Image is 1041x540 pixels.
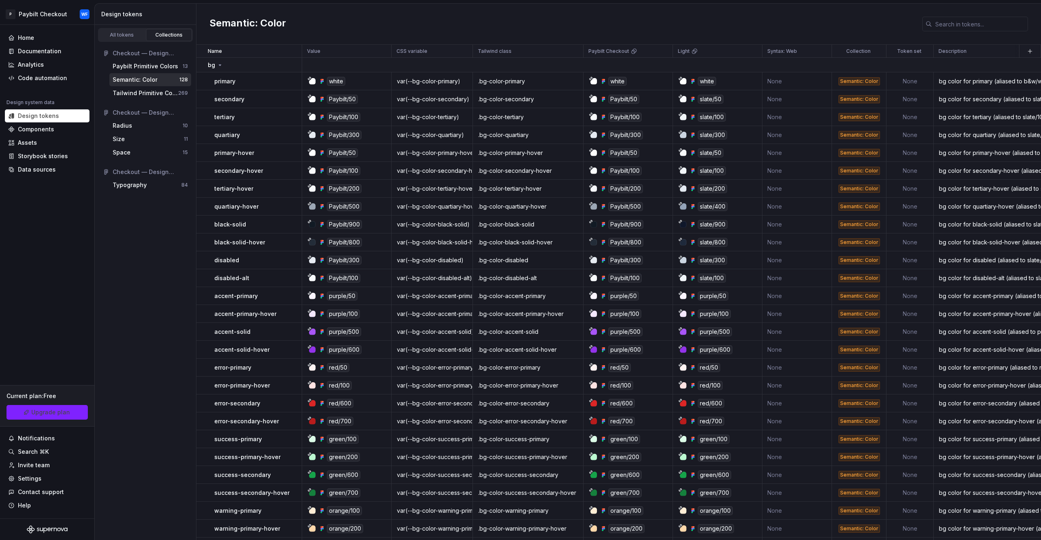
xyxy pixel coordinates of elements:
[762,377,832,394] td: None
[473,185,583,193] div: .bg-color-tertiary-hover
[18,139,37,147] div: Assets
[698,256,727,265] div: slate/300
[214,167,263,175] p: secondary-hover
[18,488,64,496] div: Contact support
[897,48,921,54] p: Token set
[473,149,583,157] div: .bg-color-primary-hover
[392,185,472,193] div: var(--bg-color-tertiary-hover)
[762,287,832,305] td: None
[698,77,716,86] div: white
[208,48,222,54] p: Name
[392,256,472,264] div: var(--bg-color-disabled)
[18,125,54,133] div: Components
[473,328,583,336] div: .bg-color-accent-solid
[109,119,191,132] a: Radius10
[102,32,142,38] div: All tokens
[698,238,727,247] div: slate/800
[838,292,880,300] div: Semantic: Color
[762,269,832,287] td: None
[886,269,934,287] td: None
[698,148,723,157] div: slate/50
[208,61,215,69] p: bg
[214,77,235,85] p: primary
[5,459,89,472] a: Invite team
[214,364,251,372] p: error-primary
[608,202,643,211] div: Paybilt/500
[18,152,68,160] div: Storybook stories
[762,251,832,269] td: None
[473,256,583,264] div: .bg-color-disabled
[327,435,359,444] div: green/100
[18,461,50,469] div: Invite team
[327,77,345,86] div: white
[762,448,832,466] td: None
[214,95,244,103] p: secondary
[109,60,191,73] a: Paybilt Primitive Colors13
[19,10,67,18] div: Paybilt Checkout
[762,394,832,412] td: None
[762,162,832,180] td: None
[762,430,832,448] td: None
[762,412,832,430] td: None
[762,305,832,323] td: None
[473,399,583,407] div: .bg-color-error-secondary
[214,274,249,282] p: disabled-alt
[149,32,189,38] div: Collections
[838,256,880,264] div: Semantic: Color
[392,202,472,211] div: var(--bg-color-quartiary-hover)
[327,131,362,139] div: Paybilt/300
[392,435,472,443] div: var(--bg-color-success-primary)
[473,364,583,372] div: .bg-color-error-primary
[838,310,880,318] div: Semantic: Color
[762,144,832,162] td: None
[327,95,358,104] div: Paybilt/50
[608,77,627,86] div: white
[392,364,472,372] div: var(--bg-color-error-primary)
[838,346,880,354] div: Semantic: Color
[698,95,723,104] div: slate/50
[932,17,1028,31] input: Search in tokens...
[698,274,726,283] div: slate/100
[608,435,640,444] div: green/100
[18,165,56,174] div: Data sources
[327,113,360,122] div: Paybilt/100
[327,292,357,300] div: purple/50
[5,432,89,445] button: Notifications
[762,126,832,144] td: None
[886,394,934,412] td: None
[214,346,270,354] p: accent-solid-hover
[327,202,362,211] div: Paybilt/500
[392,328,472,336] div: var(--bg-color-accent-solid)
[698,113,726,122] div: slate/100
[181,182,188,188] div: 84
[184,136,188,142] div: 11
[838,167,880,175] div: Semantic: Color
[113,49,188,57] div: Checkout — Design System — Colors [W.I.P]
[838,220,880,229] div: Semantic: Color
[698,220,727,229] div: slate/900
[608,184,643,193] div: Paybilt/200
[473,381,583,390] div: .bg-color-error-primary-hover
[392,292,472,300] div: var(--bg-color-accent-primary)
[113,148,131,157] div: Space
[392,220,472,229] div: var(--bg-color-black-solid)
[608,220,643,229] div: Paybilt/900
[698,435,730,444] div: green/100
[18,434,55,442] div: Notifications
[327,363,349,372] div: red/50
[214,202,259,211] p: quartiary-hover
[886,448,934,466] td: None
[396,48,427,54] p: CSS variable
[109,133,191,146] a: Size11
[214,381,270,390] p: error-primary-hover
[2,5,93,23] button: PPaybilt CheckoutWF
[183,149,188,156] div: 15
[608,292,639,300] div: purple/50
[113,109,188,117] div: Checkout — Design System — Misc [W.I.P]
[392,95,472,103] div: var(--bg-color-secondary)
[838,417,880,425] div: Semantic: Color
[886,412,934,430] td: None
[886,377,934,394] td: None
